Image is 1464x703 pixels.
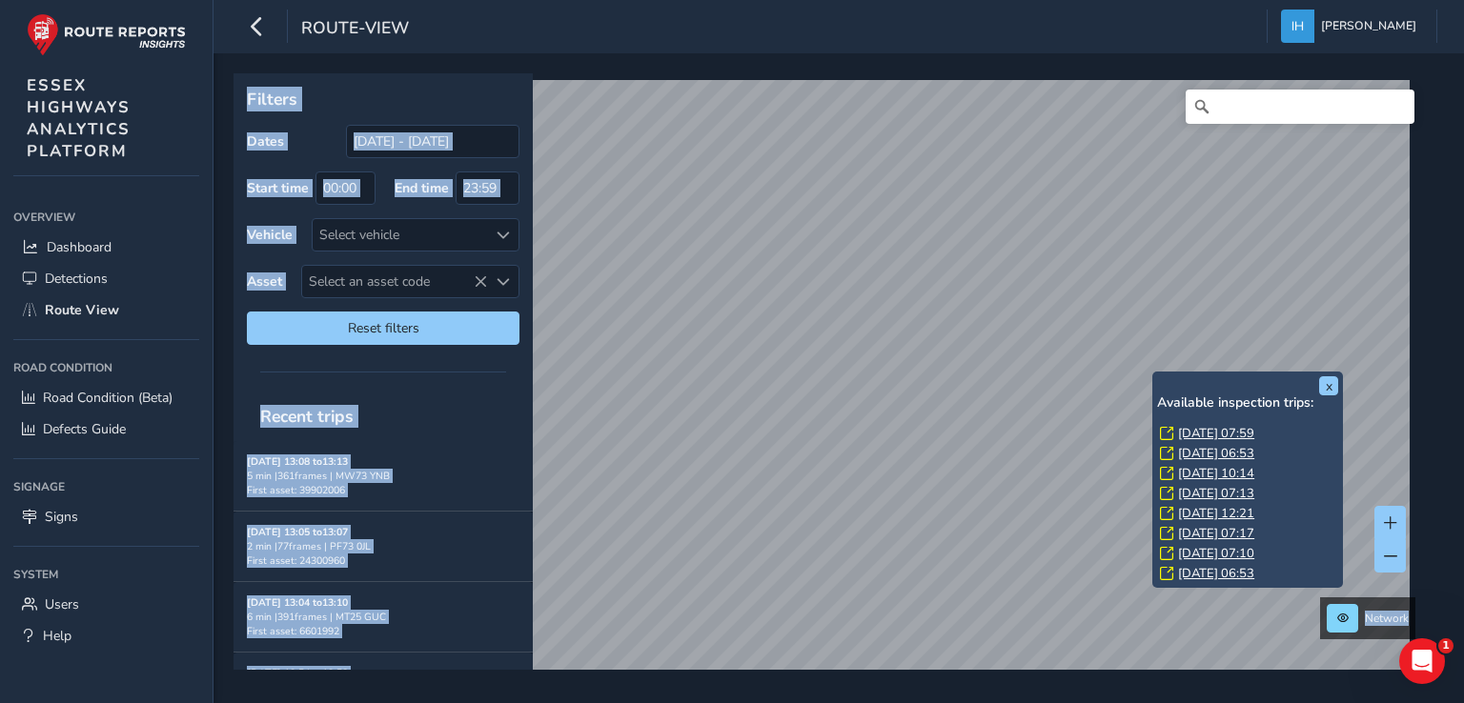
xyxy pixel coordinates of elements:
[395,179,449,197] label: End time
[47,238,112,256] span: Dashboard
[13,560,199,589] div: System
[247,226,293,244] label: Vehicle
[1178,425,1254,442] a: [DATE] 07:59
[1281,10,1314,43] img: diamond-layout
[1178,505,1254,522] a: [DATE] 12:21
[45,270,108,288] span: Detections
[1178,545,1254,562] a: [DATE] 07:10
[301,16,409,43] span: route-view
[247,595,348,610] strong: [DATE] 13:04 to 13:10
[313,219,487,251] div: Select vehicle
[45,301,119,319] span: Route View
[27,74,131,162] span: ESSEX HIGHWAYS ANALYTICS PLATFORM
[240,80,1410,692] canvas: Map
[261,319,505,337] span: Reset filters
[13,413,199,445] a: Defects Guide
[247,553,345,568] span: First asset: 24300960
[13,263,199,294] a: Detections
[1178,525,1254,542] a: [DATE] 07:17
[13,501,199,532] a: Signs
[43,389,173,407] span: Road Condition (Beta)
[247,132,284,151] label: Dates
[1321,10,1416,43] span: [PERSON_NAME]
[1186,90,1414,124] input: Search
[247,87,519,111] p: Filters
[13,472,199,501] div: Signage
[1319,376,1338,395] button: x
[1178,585,1254,602] a: [DATE] 06:49
[1365,611,1409,626] span: Network
[1178,485,1254,502] a: [DATE] 07:13
[247,483,345,497] span: First asset: 39902006
[27,13,186,56] img: rr logo
[247,539,519,553] div: 2 min | 77 frames | PF73 0JL
[13,589,199,620] a: Users
[247,624,339,638] span: First asset: 6601992
[1178,465,1254,482] a: [DATE] 10:14
[13,231,199,263] a: Dashboard
[247,610,519,624] div: 6 min | 391 frames | MT25 GUC
[45,595,79,613] span: Users
[247,272,282,291] label: Asset
[247,454,348,469] strong: [DATE] 13:08 to 13:13
[302,266,487,297] span: Select an asset code
[1157,395,1338,412] h6: Available inspection trips:
[13,382,199,413] a: Road Condition (Beta)
[247,469,519,483] div: 5 min | 361 frames | MW73 YNB
[13,353,199,382] div: Road Condition
[487,266,518,297] div: Select an asset code
[1399,638,1445,684] iframe: Intercom live chat
[45,508,78,526] span: Signs
[247,666,348,680] strong: [DATE] 12:54 to 12:58
[43,627,71,645] span: Help
[1178,445,1254,462] a: [DATE] 06:53
[1281,10,1423,43] button: [PERSON_NAME]
[1438,638,1454,653] span: 1
[13,294,199,326] a: Route View
[247,525,348,539] strong: [DATE] 13:05 to 13:07
[1178,565,1254,582] a: [DATE] 06:53
[43,420,126,438] span: Defects Guide
[13,203,199,231] div: Overview
[247,392,367,441] span: Recent trips
[247,179,309,197] label: Start time
[13,620,199,652] a: Help
[247,311,519,345] button: Reset filters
